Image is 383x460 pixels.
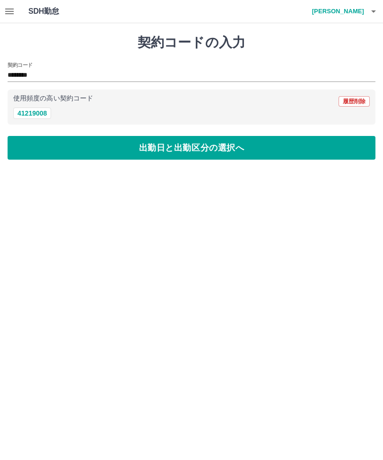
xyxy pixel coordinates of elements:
[8,61,33,69] h2: 契約コード
[8,136,375,160] button: 出勤日と出勤区分の選択へ
[13,108,51,119] button: 41219008
[13,95,93,102] p: 使用頻度の高い契約コード
[339,96,370,107] button: 履歴削除
[8,35,375,51] h1: 契約コードの入力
